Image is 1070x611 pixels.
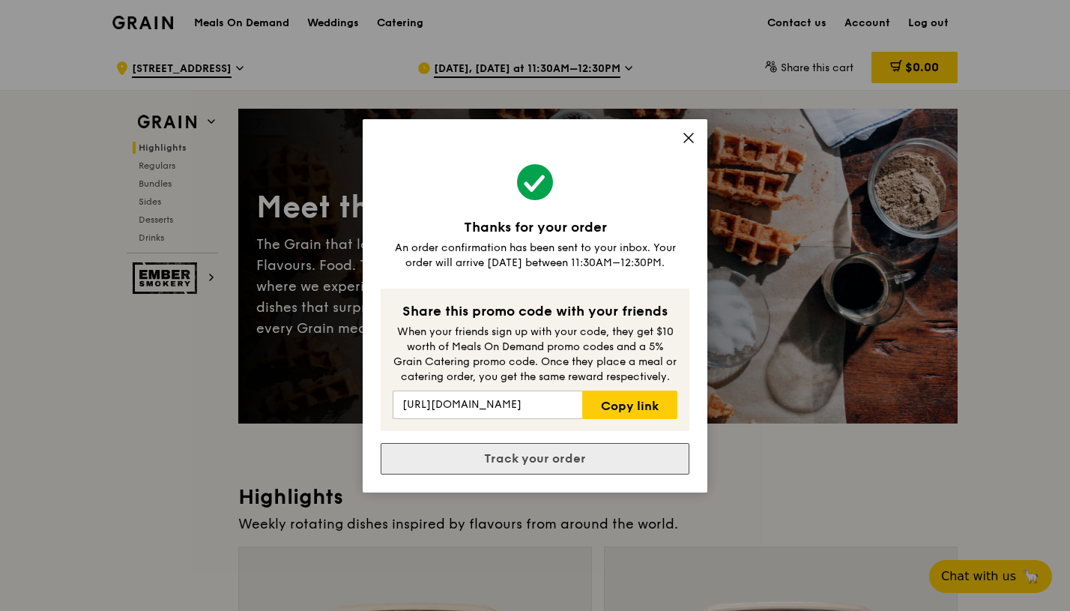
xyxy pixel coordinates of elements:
a: Copy link [582,391,677,419]
a: Track your order [381,443,689,475]
img: aff_l [535,149,536,150]
div: Share this promo code with your friends [393,301,677,322]
div: When your friends sign up with your code, they get $10 worth of Meals On Demand promo codes and a... [393,325,677,385]
div: An order confirmation has been sent to your inbox. Your order will arrive [DATE] between 11:30AM–... [381,241,689,271]
div: Thanks for your order [381,217,689,238]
